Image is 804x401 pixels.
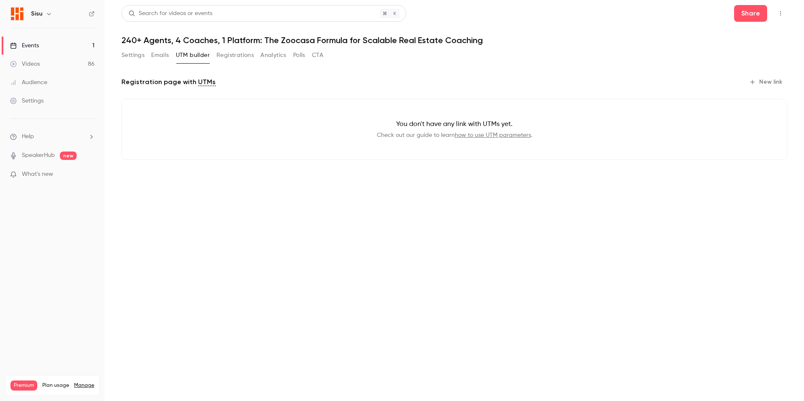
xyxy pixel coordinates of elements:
button: CTA [312,49,323,62]
img: Sisu [10,7,24,21]
button: Registrations [216,49,254,62]
p: Check out our guide to learn . [135,131,773,139]
p: You don't have any link with UTMs yet. [135,119,773,129]
div: Events [10,41,39,50]
button: Settings [121,49,144,62]
span: Plan usage [42,382,69,389]
span: What's new [22,170,53,179]
div: Videos [10,60,40,68]
button: New link [746,75,787,89]
iframe: Noticeable Trigger [85,171,95,178]
span: Premium [10,380,37,391]
button: Polls [293,49,305,62]
button: Share [734,5,767,22]
span: Help [22,132,34,141]
div: Audience [10,78,47,87]
a: Manage [74,382,94,389]
a: SpeakerHub [22,151,55,160]
a: UTMs [198,77,216,87]
span: new [60,152,77,160]
button: Emails [151,49,169,62]
li: help-dropdown-opener [10,132,95,141]
div: Search for videos or events [129,9,212,18]
button: Analytics [260,49,286,62]
a: how to use UTM parameters [455,132,531,138]
p: Registration page with [121,77,216,87]
h1: 240+ Agents, 4 Coaches, 1 Platform: The Zoocasa Formula for Scalable Real Estate Coaching [121,35,787,45]
div: Settings [10,97,44,105]
h6: Sisu [31,10,42,18]
button: UTM builder [176,49,210,62]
